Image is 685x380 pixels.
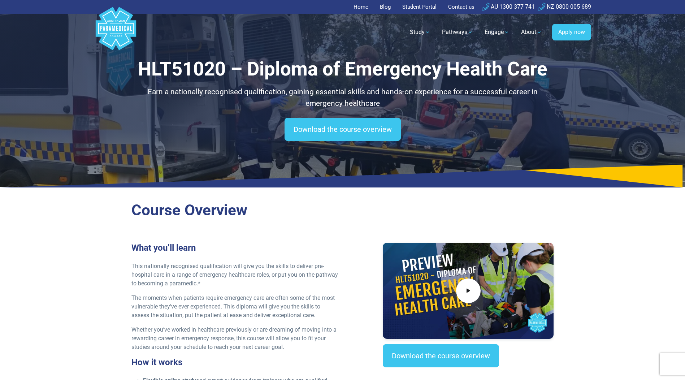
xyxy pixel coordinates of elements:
h3: How it works [131,357,338,368]
a: Download the course overview [383,344,499,367]
a: Study [406,22,435,42]
p: Whether you’ve worked in healthcare previously or are dreaming of moving into a rewarding career ... [131,325,338,351]
a: Australian Paramedical College [94,14,138,51]
p: Earn a nationally recognised qualification, gaining essential skills and hands-on experience for ... [131,86,554,109]
h3: What you’ll learn [131,243,338,253]
a: NZ 0800 005 689 [538,3,591,10]
h1: HLT51020 – Diploma of Emergency Health Care [131,58,554,81]
p: The moments when patients require emergency care are often some of the most vulnerable they’ve ev... [131,294,338,320]
a: AU 1300 377 741 [482,3,535,10]
a: Pathways [438,22,477,42]
a: About [517,22,546,42]
h2: Course Overview [131,201,554,220]
a: Download the course overview [285,118,401,141]
a: Apply now [552,24,591,40]
p: This nationally recognised qualification will give you the skills to deliver pre-hospital care in... [131,262,338,288]
a: Engage [480,22,514,42]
